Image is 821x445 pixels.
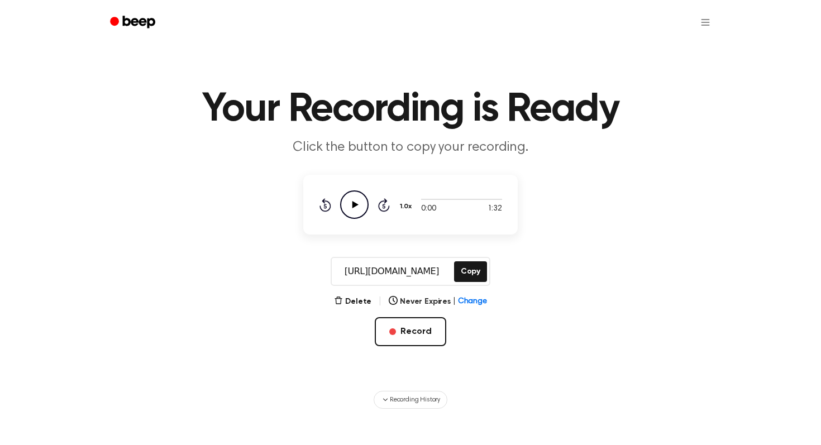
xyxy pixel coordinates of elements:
[454,261,487,282] button: Copy
[458,296,487,308] span: Change
[421,203,436,215] span: 0:00
[692,9,719,36] button: Open menu
[196,138,625,157] p: Click the button to copy your recording.
[488,203,502,215] span: 1:32
[399,197,416,216] button: 1.0x
[334,296,371,308] button: Delete
[375,317,446,346] button: Record
[390,395,440,405] span: Recording History
[125,89,696,130] h1: Your Recording is Ready
[453,296,456,308] span: |
[374,391,447,409] button: Recording History
[378,295,382,308] span: |
[102,12,165,34] a: Beep
[389,296,487,308] button: Never Expires|Change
